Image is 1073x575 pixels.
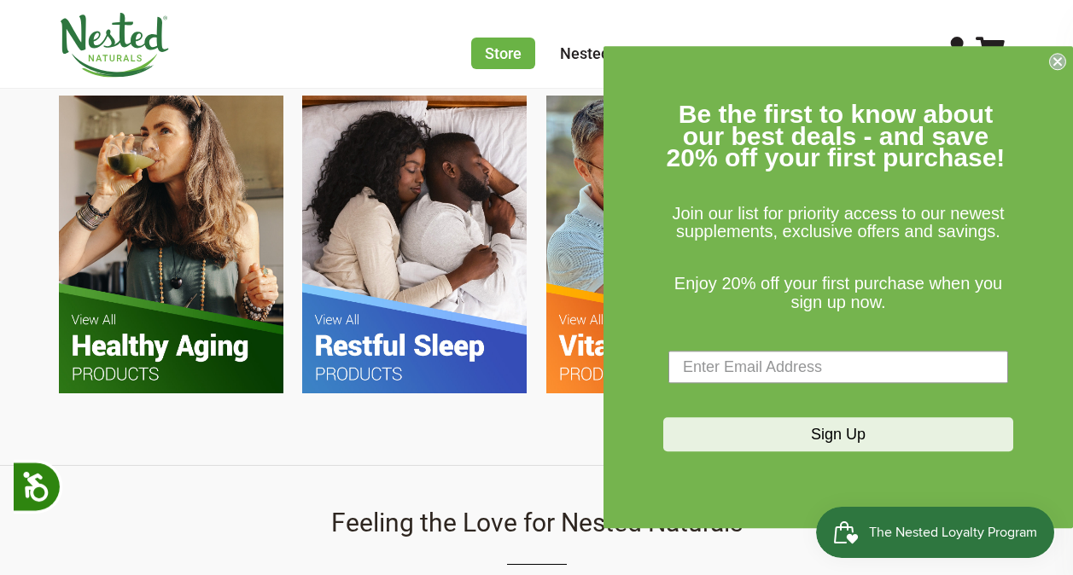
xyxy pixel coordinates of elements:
[59,13,170,78] img: Nested Naturals
[1006,44,1015,62] span: 0
[816,507,1056,558] iframe: Button to open loyalty program pop-up
[672,204,1004,241] span: Join our list for priority access to our newest supplements, exclusive offers and savings.
[471,38,535,69] a: Store
[667,100,1006,171] span: Be the first to know about our best deals - and save 20% off your first purchase!
[976,44,1015,62] a: 0
[59,96,283,393] img: FYS-Healthy-Aging.jpg
[674,274,1002,311] span: Enjoy 20% off your first purchase when you sign up now.
[750,44,823,62] a: Wholesale
[847,44,922,62] a: Contact Us
[1049,53,1066,70] button: Close dialog
[663,418,1013,452] button: Sign Up
[604,46,1073,528] div: FLYOUT Form
[668,351,1008,384] input: Enter Email Address
[560,44,672,62] a: Nested Rewards
[696,44,726,62] a: Blog
[546,96,771,393] img: FYS-Vitality.jpg
[302,96,527,393] img: FYS-Restful-Sleep.jpg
